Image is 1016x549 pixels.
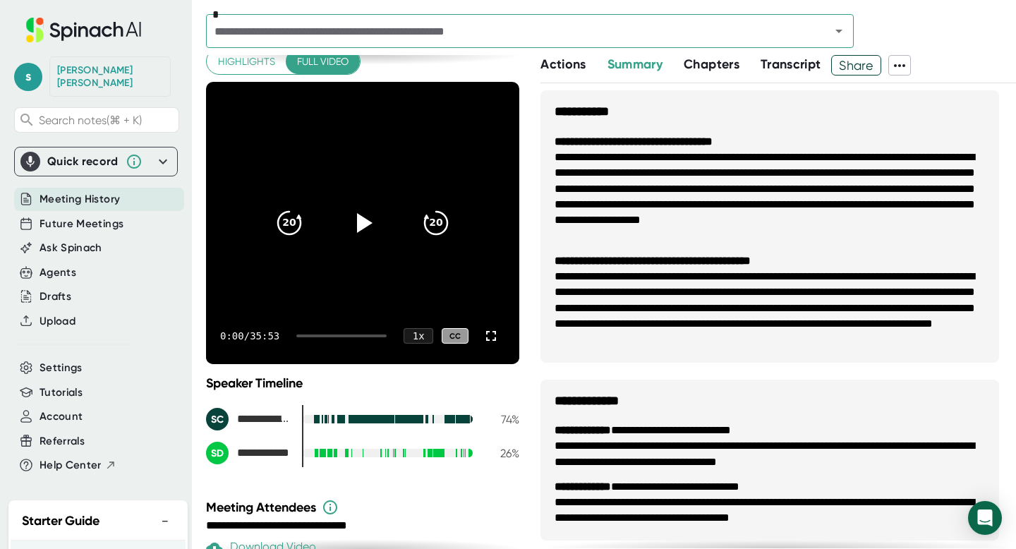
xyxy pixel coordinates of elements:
[156,511,174,531] button: −
[832,53,881,78] span: Share
[404,328,433,344] div: 1 x
[442,328,468,344] div: CC
[607,56,663,72] span: Summary
[829,21,849,41] button: Open
[297,53,349,71] span: Full video
[40,360,83,376] button: Settings
[22,512,99,531] h2: Starter Guide
[57,64,163,89] div: Sara Davison
[684,55,739,74] button: Chapters
[540,56,586,72] span: Actions
[484,447,519,460] div: 26 %
[40,313,75,330] button: Upload
[40,385,83,401] button: Tutorials
[218,53,275,71] span: Highlights
[40,457,102,473] span: Help Center
[761,56,821,72] span: Transcript
[40,191,120,207] button: Meeting History
[47,155,119,169] div: Quick record
[207,49,286,75] button: Highlights
[540,55,586,74] button: Actions
[14,63,42,91] span: s
[684,56,739,72] span: Chapters
[206,408,229,430] div: SC
[206,408,291,430] div: Sallyann Della Casa
[206,442,291,464] div: Sara Davison
[761,55,821,74] button: Transcript
[484,413,519,426] div: 74 %
[40,409,83,425] button: Account
[220,330,279,342] div: 0:00 / 35:53
[40,433,85,450] button: Referrals
[206,375,519,391] div: Speaker Timeline
[40,289,71,305] button: Drafts
[607,55,663,74] button: Summary
[40,216,123,232] button: Future Meetings
[206,442,229,464] div: SD
[20,147,171,176] div: Quick record
[831,55,881,76] button: Share
[968,501,1002,535] div: Open Intercom Messenger
[40,240,102,256] button: Ask Spinach
[206,499,523,516] div: Meeting Attendees
[286,49,360,75] button: Full video
[39,114,142,127] span: Search notes (⌘ + K)
[40,457,116,473] button: Help Center
[40,265,76,281] button: Agents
